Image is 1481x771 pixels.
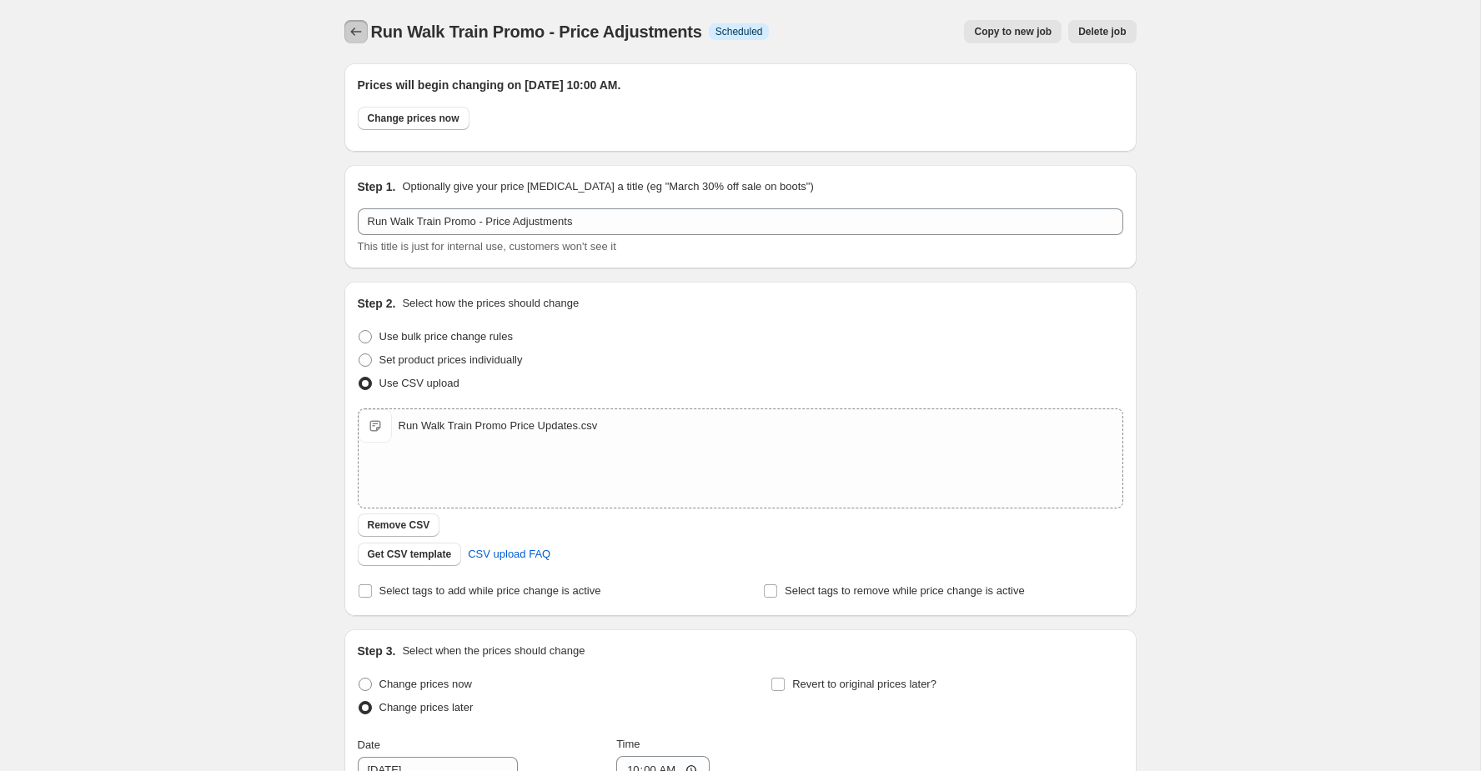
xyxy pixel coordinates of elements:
span: Run Walk Train Promo - Price Adjustments [371,23,702,41]
span: This title is just for internal use, customers won't see it [358,240,616,253]
span: Use CSV upload [379,377,459,389]
span: Time [616,738,640,750]
span: Change prices now [368,112,459,125]
p: Select when the prices should change [402,643,585,659]
span: CSV upload FAQ [468,546,550,563]
button: Price change jobs [344,20,368,43]
span: Remove CSV [368,518,430,532]
span: Change prices later [379,701,474,713]
button: Get CSV template [358,543,462,566]
span: Use bulk price change rules [379,330,513,343]
button: Change prices now [358,107,469,130]
p: Optionally give your price [MEDICAL_DATA] a title (eg "March 30% off sale on boots") [402,178,813,195]
h2: Prices will begin changing on [DATE] 10:00 AM. [358,77,1123,93]
p: Select how the prices should change [402,295,579,312]
span: Select tags to remove while price change is active [785,584,1025,597]
button: Delete job [1068,20,1136,43]
span: Copy to new job [974,25,1052,38]
h2: Step 1. [358,178,396,195]
a: CSV upload FAQ [458,541,560,568]
span: Set product prices individually [379,353,523,366]
span: Select tags to add while price change is active [379,584,601,597]
h2: Step 2. [358,295,396,312]
span: Get CSV template [368,548,452,561]
button: Remove CSV [358,513,440,537]
span: Scheduled [715,25,763,38]
span: Date [358,738,380,751]
span: Revert to original prices later? [792,678,936,690]
div: Run Walk Train Promo Price Updates.csv [399,418,598,434]
span: Delete job [1078,25,1126,38]
span: Change prices now [379,678,472,690]
input: 30% off holiday sale [358,208,1123,235]
button: Copy to new job [964,20,1062,43]
h2: Step 3. [358,643,396,659]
